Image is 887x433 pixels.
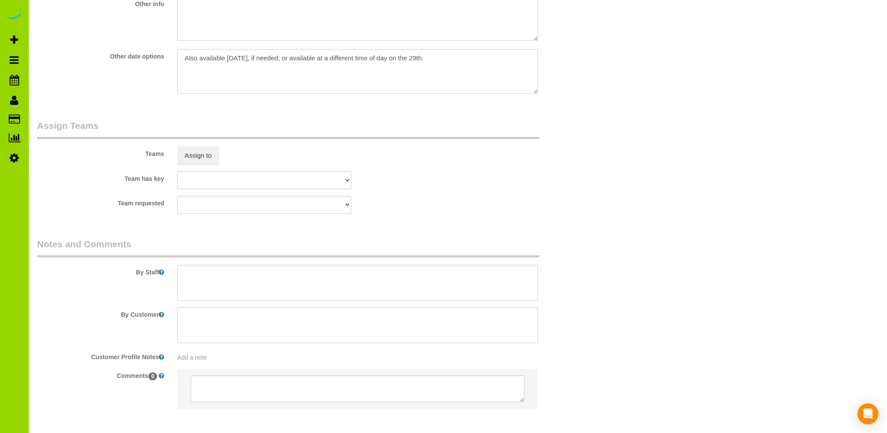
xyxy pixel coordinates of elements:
[177,146,219,165] button: Assign to
[31,350,171,361] label: Customer Profile Notes
[31,171,171,183] label: Team has key
[5,9,23,21] img: Automaid Logo
[37,119,539,139] legend: Assign Teams
[31,146,171,158] label: Teams
[37,238,539,257] legend: Notes and Comments
[31,307,171,319] label: By Customer
[148,372,158,380] span: 0
[31,49,171,61] label: Other date options
[177,354,207,361] span: Add a note
[857,403,878,424] div: Open Intercom Messenger
[31,265,171,277] label: By Staff
[31,196,171,208] label: Team requested
[31,368,171,380] label: Comments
